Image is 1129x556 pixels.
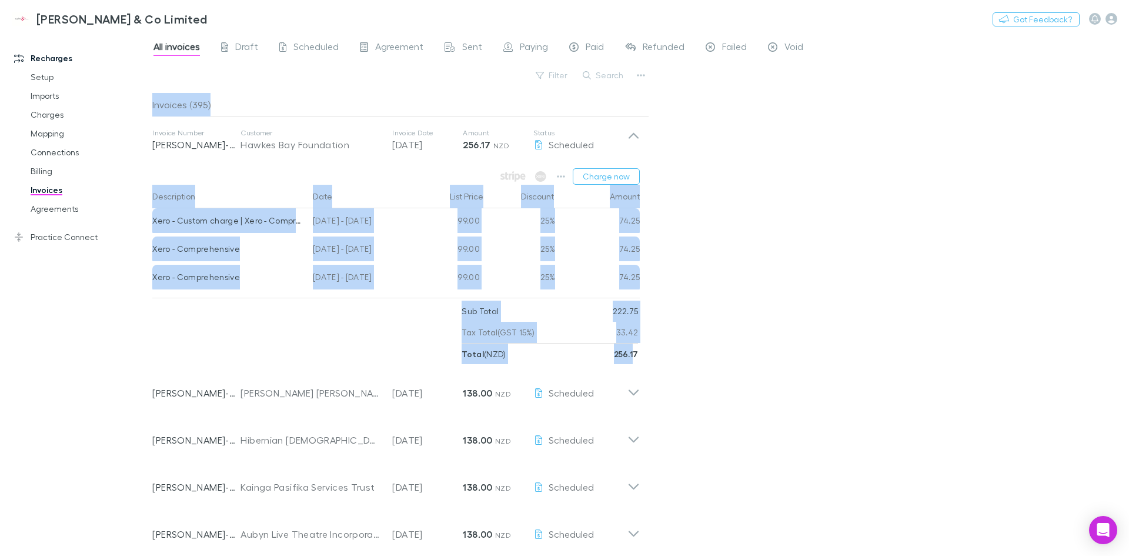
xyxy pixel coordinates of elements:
[308,208,414,237] div: [DATE] - [DATE]
[722,41,747,56] span: Failed
[153,41,200,56] span: All invoices
[573,168,640,185] button: Charge now
[549,434,594,445] span: Scheduled
[549,481,594,492] span: Scheduled
[532,168,549,185] span: Available when invoice is finalised
[19,124,159,143] a: Mapping
[555,265,640,293] div: 74.25
[308,265,414,293] div: [DATE] - [DATE]
[152,128,241,138] p: Invoice Number
[463,481,492,493] strong: 138.00
[993,12,1080,26] button: Got Feedback?
[19,162,159,181] a: Billing
[293,41,339,56] span: Scheduled
[485,237,555,265] div: 25%
[577,68,630,82] button: Search
[614,349,639,359] strong: 256.17
[414,208,485,237] div: 99.00
[462,301,499,322] p: Sub Total
[462,349,484,359] strong: Total
[497,168,529,185] span: Available when invoice is finalised
[463,528,492,540] strong: 138.00
[241,386,380,400] div: [PERSON_NAME] [PERSON_NAME]
[143,365,649,412] div: [PERSON_NAME]-0106[PERSON_NAME] [PERSON_NAME][DATE]138.00 NZDScheduled
[241,527,380,541] div: Aubyn Live Theatre Incorporated
[462,344,506,365] p: ( NZD )
[462,41,482,56] span: Sent
[643,41,684,56] span: Refunded
[19,143,159,162] a: Connections
[530,68,574,82] button: Filter
[19,199,159,218] a: Agreements
[495,531,511,540] span: NZD
[235,41,258,56] span: Draft
[414,237,485,265] div: 99.00
[2,228,159,247] a: Practice Connect
[463,434,492,446] strong: 138.00
[152,208,303,233] div: Xero - Custom charge | Xero - Comprehensive
[308,237,414,265] div: [DATE] - [DATE]
[485,265,555,293] div: 25%
[555,237,640,265] div: 74.25
[152,480,241,494] p: [PERSON_NAME]-0008
[392,128,463,138] p: Invoice Date
[392,480,463,494] p: [DATE]
[152,386,241,400] p: [PERSON_NAME]-0106
[143,506,649,553] div: [PERSON_NAME]-0032Aubyn Live Theatre Incorporated[DATE]138.00 NZDScheduled
[462,322,535,343] p: Tax Total (GST 15%)
[784,41,803,56] span: Void
[616,322,639,343] p: 33.42
[143,116,649,164] div: Invoice Number[PERSON_NAME]-0095CustomerHawkes Bay FoundationInvoice Date[DATE]Amount256.17 NZDSt...
[495,389,511,398] span: NZD
[463,139,490,151] strong: 256.17
[586,41,604,56] span: Paid
[520,41,548,56] span: Paying
[19,86,159,105] a: Imports
[152,433,241,447] p: [PERSON_NAME]-0052
[555,208,640,237] div: 74.25
[5,5,215,33] a: [PERSON_NAME] & Co Limited
[19,181,159,199] a: Invoices
[19,105,159,124] a: Charges
[613,301,639,322] p: 222.75
[549,528,594,540] span: Scheduled
[392,386,463,400] p: [DATE]
[485,208,555,237] div: 25%
[392,527,463,541] p: [DATE]
[241,128,380,138] p: Customer
[392,138,463,152] p: [DATE]
[241,480,380,494] div: Kainga Pasifika Services Trust
[2,49,159,68] a: Recharges
[152,265,303,289] div: Xero - Comprehensive
[463,128,533,138] p: Amount
[549,139,594,150] span: Scheduled
[495,484,511,492] span: NZD
[36,12,208,26] h3: [PERSON_NAME] & Co Limited
[152,237,303,261] div: Xero - Comprehensive
[414,265,485,293] div: 99.00
[143,459,649,506] div: [PERSON_NAME]-0008Kainga Pasifika Services Trust[DATE]138.00 NZDScheduled
[495,437,511,445] span: NZD
[152,527,241,541] p: [PERSON_NAME]-0032
[375,41,423,56] span: Agreement
[549,387,594,398] span: Scheduled
[392,433,463,447] p: [DATE]
[241,433,380,447] div: Hibernian [DEMOGRAPHIC_DATA] Benefit Society Branch 172
[12,12,32,26] img: Epplett & Co Limited's Logo
[533,128,627,138] p: Status
[19,68,159,86] a: Setup
[1089,516,1117,544] div: Open Intercom Messenger
[241,138,380,152] div: Hawkes Bay Foundation
[143,412,649,459] div: [PERSON_NAME]-0052Hibernian [DEMOGRAPHIC_DATA] Benefit Society Branch 172[DATE]138.00 NZDScheduled
[493,141,509,150] span: NZD
[152,138,241,152] p: [PERSON_NAME]-0095
[463,387,492,399] strong: 138.00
